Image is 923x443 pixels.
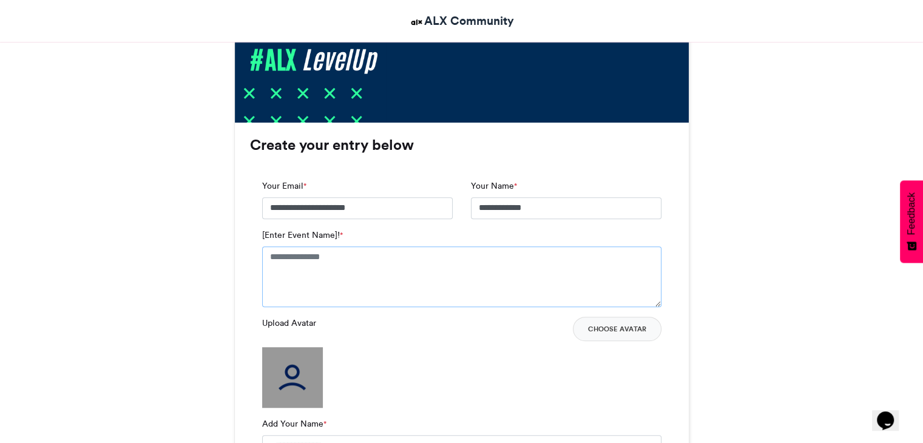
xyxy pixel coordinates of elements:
label: Your Name [471,180,517,192]
button: Feedback - Show survey [900,180,923,263]
h3: Create your entry below [250,138,674,152]
button: Choose Avatar [573,317,661,341]
a: ALX Community [409,12,514,30]
img: user_filled.png [262,347,323,408]
img: ALX Community [409,15,424,30]
label: [Enter Event Name]! [262,229,343,242]
span: Feedback [906,192,917,235]
label: Your Email [262,180,306,192]
label: Upload Avatar [262,317,316,330]
label: Add Your Name [262,418,326,430]
iframe: chat widget [872,394,911,431]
